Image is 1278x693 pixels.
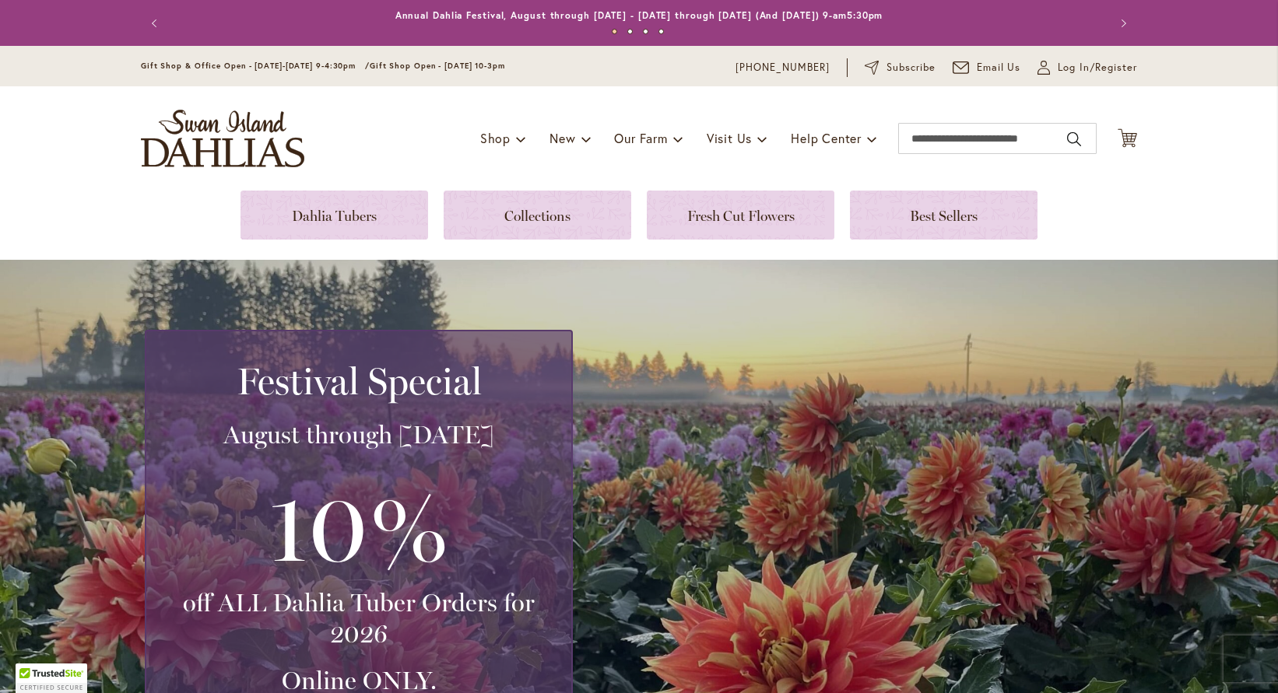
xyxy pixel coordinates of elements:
[141,61,370,71] span: Gift Shop & Office Open - [DATE]-[DATE] 9-4:30pm /
[370,61,505,71] span: Gift Shop Open - [DATE] 10-3pm
[1058,60,1137,75] span: Log In/Register
[141,110,304,167] a: store logo
[395,9,883,21] a: Annual Dahlia Festival, August through [DATE] - [DATE] through [DATE] (And [DATE]) 9-am5:30pm
[887,60,936,75] span: Subscribe
[614,130,667,146] span: Our Farm
[977,60,1021,75] span: Email Us
[627,29,633,34] button: 2 of 4
[791,130,862,146] span: Help Center
[480,130,511,146] span: Shop
[165,359,553,403] h2: Festival Special
[1037,60,1137,75] a: Log In/Register
[736,60,830,75] a: [PHONE_NUMBER]
[658,29,664,34] button: 4 of 4
[165,466,553,587] h3: 10%
[165,587,553,649] h3: off ALL Dahlia Tuber Orders for 2026
[549,130,575,146] span: New
[141,8,172,39] button: Previous
[1106,8,1137,39] button: Next
[953,60,1021,75] a: Email Us
[707,130,752,146] span: Visit Us
[865,60,936,75] a: Subscribe
[165,419,553,450] h3: August through [DATE]
[612,29,617,34] button: 1 of 4
[643,29,648,34] button: 3 of 4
